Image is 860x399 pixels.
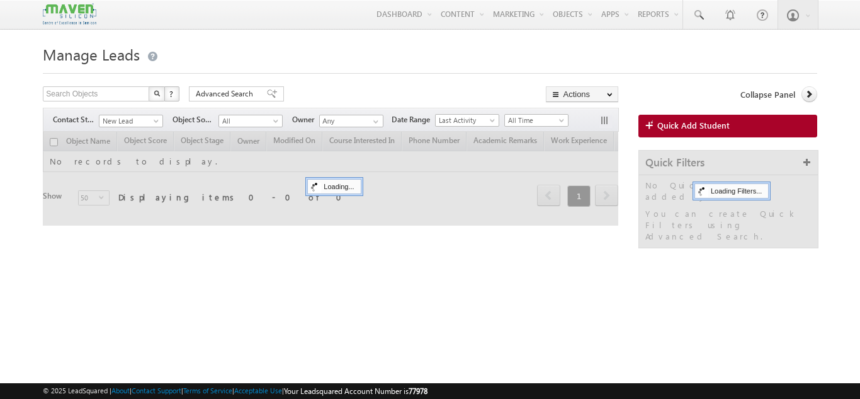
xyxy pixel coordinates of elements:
[657,120,730,131] span: Quick Add Student
[132,386,181,395] a: Contact Support
[53,114,99,125] span: Contact Stage
[638,115,817,137] a: Quick Add Student
[284,386,427,396] span: Your Leadsquared Account Number is
[366,115,382,128] a: Show All Items
[319,115,383,127] input: Type to Search
[219,115,279,127] span: All
[111,386,130,395] a: About
[392,114,435,125] span: Date Range
[99,115,159,127] span: New Lead
[504,114,569,127] a: All Time
[164,86,179,101] button: ?
[173,114,218,125] span: Object Source
[694,183,769,199] div: Loading Filters...
[307,179,361,194] div: Loading...
[436,115,495,126] span: Last Activity
[435,114,499,127] a: Last Activity
[43,44,140,64] span: Manage Leads
[183,386,232,395] a: Terms of Service
[169,88,175,99] span: ?
[154,90,160,96] img: Search
[234,386,282,395] a: Acceptable Use
[292,114,319,125] span: Owner
[740,89,795,100] span: Collapse Panel
[43,385,427,397] span: © 2025 LeadSquared | | | | |
[99,115,163,127] a: New Lead
[218,115,283,127] a: All
[43,3,96,25] img: Custom Logo
[409,386,427,396] span: 77978
[505,115,565,126] span: All Time
[196,88,257,100] span: Advanced Search
[546,86,618,102] button: Actions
